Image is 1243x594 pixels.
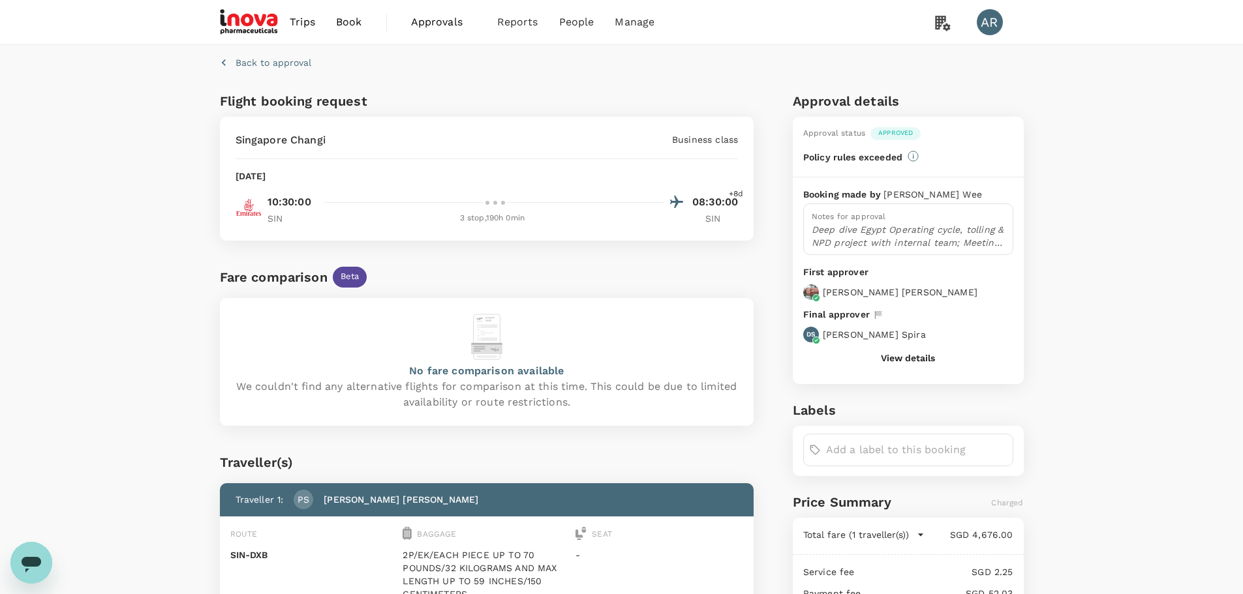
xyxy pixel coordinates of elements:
p: Traveller 1 : [236,493,284,506]
span: Book [336,14,362,30]
button: Total fare (1 traveller(s)) [803,528,925,541]
button: View details [881,353,935,363]
img: EK [236,194,262,220]
p: - [575,548,743,561]
p: [PERSON_NAME] [PERSON_NAME] [324,493,478,506]
p: SIN [705,212,738,225]
span: Reports [497,14,538,30]
span: Trips [290,14,315,30]
span: Approved [870,128,921,138]
p: 08:30:00 [692,194,738,210]
p: SIN - DXB [230,548,398,561]
h6: Approval details [793,91,1024,111]
h6: Flight booking request [220,91,484,111]
p: PS [298,493,309,506]
p: Policy rules exceeded [803,151,902,164]
span: People [559,14,594,30]
span: Beta [333,271,367,283]
span: Seat [592,529,612,539]
p: [PERSON_NAME] Spira [823,328,926,341]
img: seat-icon [575,527,587,540]
p: DS [806,330,815,339]
input: Add a label to this booking [826,439,1007,460]
p: [DATE] [236,170,266,183]
span: Notes for approval [812,212,886,221]
div: 3 stop , 190h 0min [308,212,677,225]
iframe: Button to launch messaging window [10,542,52,584]
p: SGD 2.25 [855,565,1013,578]
p: No fare comparison available [409,363,564,379]
p: Deep dive Egypt Operating cycle, tolling & NPD project with internal team; Meeting with EMOs in [... [812,223,1005,249]
p: [PERSON_NAME] Wee [883,188,982,201]
div: Approval status [803,127,865,140]
p: Back to approval [236,56,311,69]
p: Total fare (1 traveller(s)) [803,528,909,541]
p: SIN [268,212,300,225]
p: We couldn't find any alternative flights for comparison at this time. This could be due to limite... [236,379,739,410]
img: baggage-icon [403,527,412,540]
img: iNova Pharmaceuticals [220,8,280,37]
p: Service fee [803,565,855,578]
img: avatar-679729af9386b.jpeg [803,284,819,300]
span: Charged [991,498,1023,507]
img: flight-alternative-empty-logo [471,314,502,360]
span: Route [230,529,258,539]
span: Manage [615,14,654,30]
p: [PERSON_NAME] [PERSON_NAME] [823,286,977,299]
span: Baggage [417,529,456,539]
span: Approvals [411,14,476,30]
p: First approver [803,265,1013,279]
p: Final approver [803,308,870,321]
p: Booking made by [803,188,883,201]
div: AR [977,9,1003,35]
div: Traveller(s) [220,452,754,473]
span: +8d [729,188,743,201]
h6: Price Summary [793,492,891,512]
p: SGD 4,676.00 [925,528,1013,541]
p: Singapore Changi [236,132,326,148]
button: Back to approval [220,56,311,69]
h6: Labels [793,400,1024,421]
div: Fare comparison [220,267,328,288]
p: Business class [672,133,738,146]
p: 10:30:00 [268,194,311,210]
